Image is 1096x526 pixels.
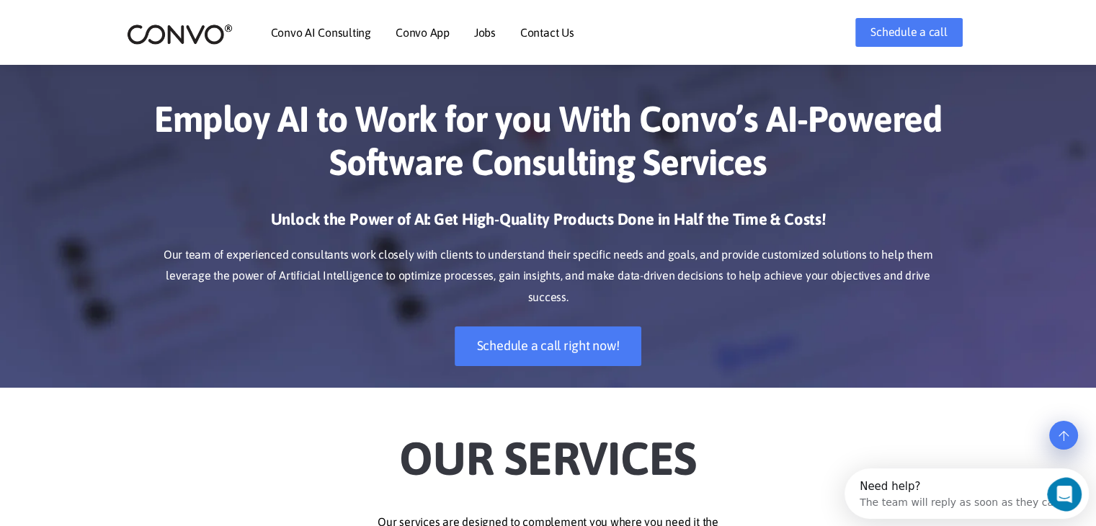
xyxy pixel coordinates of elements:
iframe: Intercom live chat [1047,477,1092,512]
a: Schedule a call right now! [455,326,642,366]
a: Jobs [474,27,496,38]
div: Open Intercom Messenger [6,6,258,45]
h3: Unlock the Power of AI: Get High-Quality Products Done in Half the Time & Costs! [148,209,948,241]
img: logo_2.png [127,23,233,45]
a: Convo AI Consulting [271,27,371,38]
h1: Employ AI to Work for you With Convo’s AI-Powered Software Consulting Services [148,97,948,195]
div: The team will reply as soon as they can [15,24,215,39]
a: Convo App [396,27,450,38]
h2: Our Services [148,409,948,490]
div: Need help? [15,12,215,24]
a: Contact Us [520,27,574,38]
iframe: Intercom live chat discovery launcher [845,468,1089,519]
a: Schedule a call [855,18,962,47]
p: Our team of experienced consultants work closely with clients to understand their specific needs ... [148,244,948,309]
